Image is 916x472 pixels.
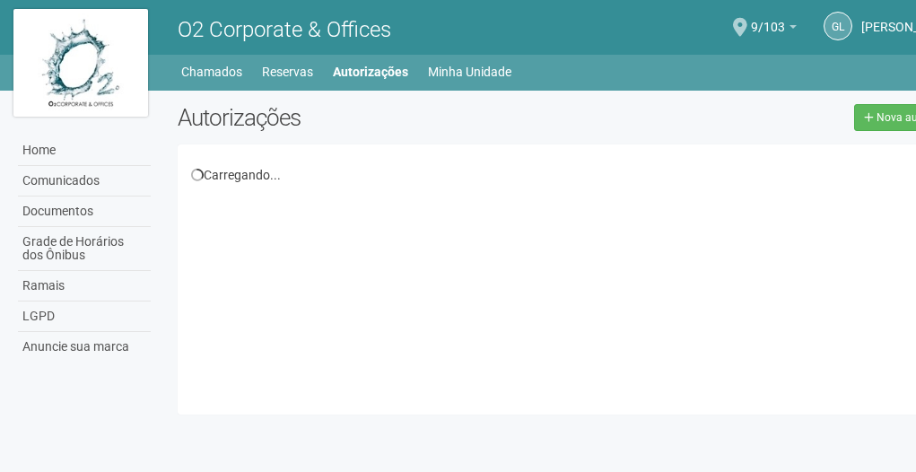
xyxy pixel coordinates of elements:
a: Home [18,135,151,166]
span: 9/103 [751,3,785,34]
a: Minha Unidade [428,59,511,84]
a: GL [824,12,852,40]
a: Ramais [18,271,151,302]
a: Documentos [18,197,151,227]
a: Comunicados [18,166,151,197]
h2: Autorizações [178,104,562,131]
a: Reservas [262,59,313,84]
a: 9/103 [751,22,797,37]
a: Grade de Horários dos Ônibus [18,227,151,271]
a: LGPD [18,302,151,332]
a: Autorizações [333,59,408,84]
span: O2 Corporate & Offices [178,17,391,42]
img: logo.jpg [13,9,148,117]
a: Chamados [181,59,242,84]
a: Anuncie sua marca [18,332,151,362]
